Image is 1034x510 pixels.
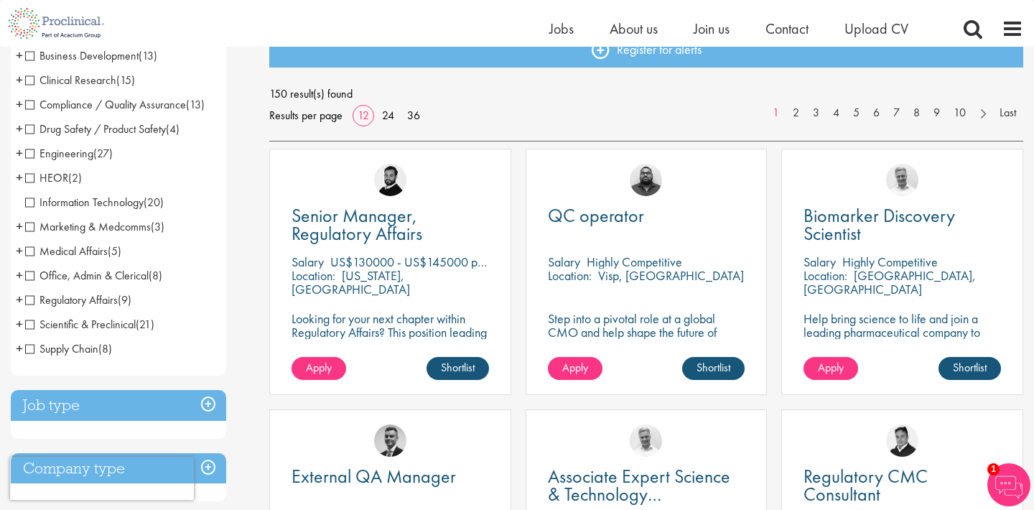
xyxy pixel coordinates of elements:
[25,317,136,332] span: Scientific & Preclinical
[25,73,116,88] span: Clinical Research
[166,121,180,136] span: (4)
[804,203,955,246] span: Biomarker Discovery Scientist
[25,73,135,88] span: Clinical Research
[804,357,858,380] a: Apply
[804,267,847,284] span: Location:
[25,341,98,356] span: Supply Chain
[886,164,918,196] img: Joshua Bye
[25,219,164,234] span: Marketing & Medcomms
[548,468,745,504] a: Associate Expert Science & Technology ([MEDICAL_DATA])
[630,425,662,457] img: Joshua Bye
[549,19,574,38] span: Jobs
[886,105,907,121] a: 7
[25,97,205,112] span: Compliance / Quality Assurance
[144,195,164,210] span: (20)
[116,73,135,88] span: (15)
[136,317,154,332] span: (21)
[818,360,844,375] span: Apply
[610,19,658,38] a: About us
[292,254,324,270] span: Salary
[25,244,108,259] span: Medical Affairs
[292,207,489,243] a: Senior Manager, Regulatory Affairs
[25,146,93,161] span: Engineering
[292,203,422,246] span: Senior Manager, Regulatory Affairs
[926,105,947,121] a: 9
[25,292,118,307] span: Regulatory Affairs
[374,425,406,457] img: Alex Bill
[25,170,68,185] span: HEOR
[25,97,186,112] span: Compliance / Quality Assurance
[25,48,157,63] span: Business Development
[269,83,1023,105] span: 150 result(s) found
[25,195,144,210] span: Information Technology
[16,264,23,286] span: +
[68,170,82,185] span: (2)
[186,97,205,112] span: (13)
[16,167,23,188] span: +
[377,108,399,123] a: 24
[16,313,23,335] span: +
[151,219,164,234] span: (3)
[16,142,23,164] span: +
[765,105,786,121] a: 1
[992,105,1023,121] a: Last
[548,267,592,284] span: Location:
[846,105,867,121] a: 5
[548,357,602,380] a: Apply
[682,357,745,380] a: Shortlist
[598,267,744,284] p: Visp, [GEOGRAPHIC_DATA]
[149,268,162,283] span: (8)
[292,312,489,366] p: Looking for your next chapter within Regulatory Affairs? This position leading projects and worki...
[804,207,1001,243] a: Biomarker Discovery Scientist
[292,267,335,284] span: Location:
[402,108,425,123] a: 36
[353,108,374,123] a: 12
[292,267,410,297] p: [US_STATE], [GEOGRAPHIC_DATA]
[269,32,1023,68] a: Register for alerts
[548,207,745,225] a: QC operator
[16,338,23,359] span: +
[11,390,226,421] div: Job type
[292,464,456,488] span: External QA Manager
[587,254,682,270] p: Highly Competitive
[548,312,745,353] p: Step into a pivotal role at a global CMO and help shape the future of healthcare manufacturing.
[16,289,23,310] span: +
[108,244,121,259] span: (5)
[16,240,23,261] span: +
[694,19,730,38] span: Join us
[804,254,836,270] span: Salary
[548,203,644,228] span: QC operator
[292,468,489,486] a: External QA Manager
[804,267,976,297] p: [GEOGRAPHIC_DATA], [GEOGRAPHIC_DATA]
[16,215,23,237] span: +
[16,93,23,115] span: +
[806,105,826,121] a: 3
[11,453,226,484] h3: Company type
[93,146,113,161] span: (27)
[765,19,809,38] a: Contact
[886,425,918,457] a: Peter Duvall
[906,105,927,121] a: 8
[25,292,131,307] span: Regulatory Affairs
[10,457,194,500] iframe: reCAPTCHA
[25,121,166,136] span: Drug Safety / Product Safety
[844,19,908,38] span: Upload CV
[804,468,1001,504] a: Regulatory CMC Consultant
[804,464,928,506] span: Regulatory CMC Consultant
[938,357,1001,380] a: Shortlist
[842,254,938,270] p: Highly Competitive
[25,268,162,283] span: Office, Admin & Clerical
[25,48,139,63] span: Business Development
[25,170,82,185] span: HEOR
[25,244,121,259] span: Medical Affairs
[25,341,112,356] span: Supply Chain
[269,105,343,126] span: Results per page
[427,357,489,380] a: Shortlist
[25,219,151,234] span: Marketing & Medcomms
[987,463,1030,506] img: Chatbot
